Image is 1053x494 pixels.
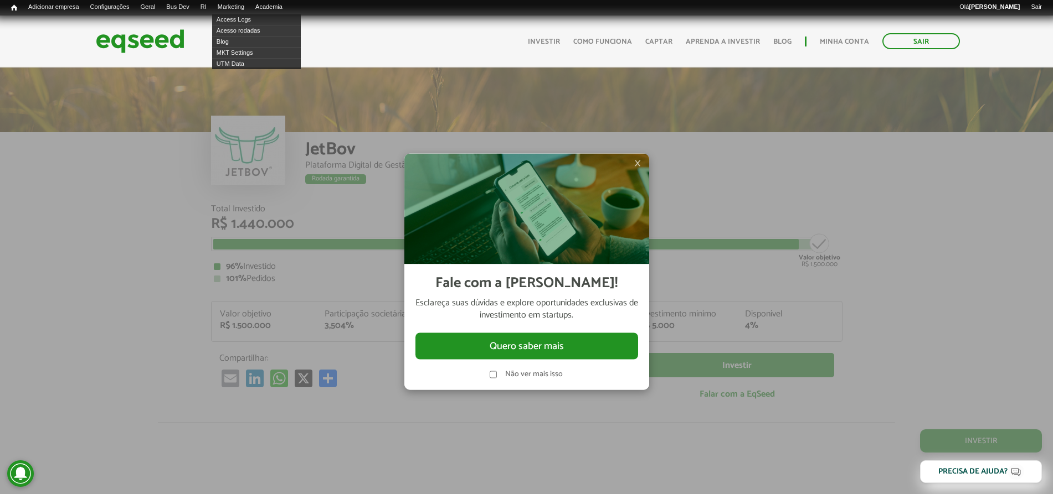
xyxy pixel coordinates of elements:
span: Início [11,4,17,12]
span: × [634,157,641,170]
a: Olá[PERSON_NAME] [954,3,1025,12]
a: Marketing [212,3,250,12]
a: Blog [773,38,792,45]
a: Investir [528,38,560,45]
a: Configurações [85,3,135,12]
img: Imagem celular [404,154,649,264]
a: Access Logs [212,14,301,25]
img: EqSeed [96,27,184,56]
a: Minha conta [820,38,869,45]
a: Início [6,3,23,13]
p: Esclareça suas dúvidas e explore oportunidades exclusivas de investimento em startups. [415,297,638,322]
a: Captar [645,38,672,45]
a: Geral [135,3,161,12]
a: Academia [250,3,288,12]
a: Como funciona [573,38,632,45]
a: Aprenda a investir [686,38,760,45]
a: RI [195,3,212,12]
h2: Fale com a [PERSON_NAME]! [435,275,618,292]
strong: [PERSON_NAME] [969,3,1020,10]
button: Quero saber mais [415,332,638,359]
a: Sair [1025,3,1047,12]
a: Bus Dev [161,3,195,12]
a: Sair [882,33,960,49]
label: Não ver mais isso [505,371,564,378]
a: Adicionar empresa [23,3,85,12]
